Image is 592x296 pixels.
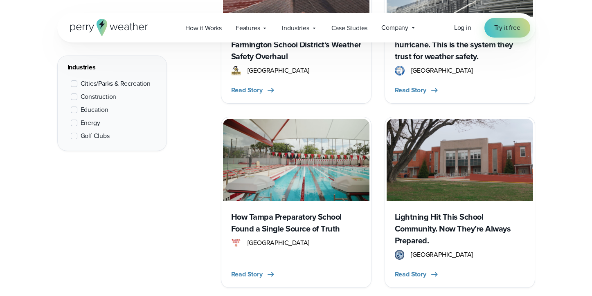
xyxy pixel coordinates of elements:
[81,79,151,89] span: Cities/Parks & Recreation
[454,23,471,33] a: Log in
[411,250,473,260] span: [GEOGRAPHIC_DATA]
[231,85,263,95] span: Read Story
[381,23,408,33] span: Company
[331,23,368,33] span: Case Studies
[494,23,520,33] span: Try it free
[324,20,375,36] a: Case Studies
[454,23,471,32] span: Log in
[231,269,263,279] span: Read Story
[231,85,276,95] button: Read Story
[236,23,260,33] span: Features
[395,27,525,62] h3: Bay District Schools faced a hurricane. This is the system they trust for weather safety.
[223,119,369,201] img: Tampa preparatory school
[231,66,241,76] img: Farmington R7
[81,131,110,141] span: Golf Clubs
[484,18,530,38] a: Try it free
[248,238,310,248] span: [GEOGRAPHIC_DATA]
[395,85,439,95] button: Read Story
[248,66,310,76] span: [GEOGRAPHIC_DATA]
[282,23,309,33] span: Industries
[411,66,473,76] span: [GEOGRAPHIC_DATA]
[185,23,222,33] span: How it Works
[231,211,361,235] h3: How Tampa Preparatory School Found a Single Source of Truth
[395,211,525,247] h3: Lightning Hit This School Community. Now They’re Always Prepared.
[395,250,405,260] img: West Orange High School
[221,117,371,287] a: Tampa preparatory school How Tampa Preparatory School Found a Single Source of Truth Tampa Prep l...
[81,118,100,128] span: Energy
[395,269,426,279] span: Read Story
[231,269,276,279] button: Read Story
[387,119,533,201] img: West Orange High School
[385,117,535,287] a: West Orange High School Lightning Hit This School Community. Now They’re Always Prepared. West Or...
[81,105,108,115] span: Education
[231,27,361,62] h3: The End of the Handheld: Inside Farmington School District’s Weather Safety Overhaul
[231,238,241,248] img: Tampa Prep logo
[81,92,117,102] span: Construction
[395,269,439,279] button: Read Story
[395,66,405,76] img: Bay District Schools Logo
[178,20,229,36] a: How it Works
[395,85,426,95] span: Read Story
[68,62,157,72] div: Industries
